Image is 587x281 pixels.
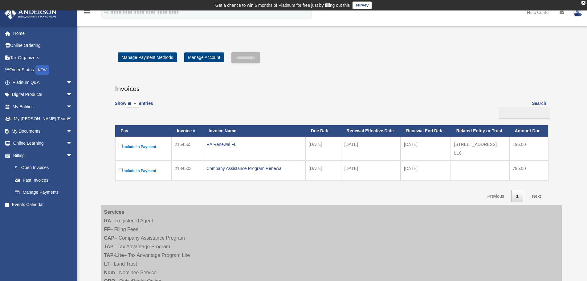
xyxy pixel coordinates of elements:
strong: RA [104,218,111,223]
label: Include in Payment [119,143,168,151]
a: My Documentsarrow_drop_down [4,125,82,137]
div: RA Renewal FL [206,140,302,149]
input: Include in Payment [119,144,123,148]
label: Search: [496,100,548,119]
strong: LT [104,261,110,267]
strong: FF [104,227,110,232]
div: NEW [35,65,49,75]
span: arrow_drop_down [66,149,79,162]
td: [DATE] [305,161,341,181]
a: $Open Invoices [9,162,75,174]
h3: Invoices [115,78,548,93]
th: Renewal Effective Date: activate to sort column ascending [341,125,401,137]
td: [DATE] [401,137,451,161]
td: [DATE] [341,137,401,161]
span: arrow_drop_down [66,89,79,101]
td: [STREET_ADDRESS] LLC [451,137,509,161]
a: My Entitiesarrow_drop_down [4,101,82,113]
a: 1 [512,190,523,203]
td: [DATE] [305,137,341,161]
input: Include in Payment [119,168,123,172]
a: Events Calendar [4,198,82,211]
strong: Nom [104,270,115,275]
a: Order StatusNEW [4,64,82,76]
strong: CAP [104,235,115,241]
th: Invoice #: activate to sort column ascending [171,125,203,137]
a: Billingarrow_drop_down [4,149,79,162]
label: Include in Payment [119,167,168,175]
span: arrow_drop_down [66,101,79,113]
strong: TAP [104,244,114,249]
span: arrow_drop_down [66,113,79,126]
td: 795.00 [509,161,548,181]
td: [DATE] [401,161,451,181]
a: Next [528,190,546,203]
a: Past Invoices [9,174,79,186]
div: Get a chance to win 6 months of Platinum for free just by filling out this [215,2,350,9]
img: User Pic [573,8,582,17]
span: arrow_drop_down [66,76,79,89]
span: arrow_drop_down [66,137,79,150]
a: Manage Payment Methods [118,52,177,62]
i: search [103,8,110,15]
td: 195.00 [509,137,548,161]
a: menu [83,11,91,16]
div: close [581,1,585,5]
span: arrow_drop_down [66,125,79,138]
select: Showentries [126,101,139,108]
strong: Services [104,209,124,215]
th: Amount Due: activate to sort column ascending [509,125,548,137]
td: 2184503 [171,161,203,181]
th: Renewal End Date: activate to sort column ascending [401,125,451,137]
th: Invoice Name: activate to sort column ascending [203,125,305,137]
a: Platinum Q&Aarrow_drop_down [4,76,82,89]
a: Previous [483,190,508,203]
a: Tax Organizers [4,52,82,64]
a: Manage Account [184,52,224,62]
th: Related Entity or Trust: activate to sort column ascending [451,125,509,137]
img: Anderson Advisors Platinum Portal [3,7,59,19]
a: Digital Productsarrow_drop_down [4,89,82,101]
a: survey [353,2,372,9]
td: [DATE] [341,161,401,181]
a: Home [4,27,82,39]
strong: TAP-Lite [104,253,124,258]
span: $ [18,164,21,172]
label: Show entries [115,100,153,114]
a: Manage Payments [9,186,79,199]
div: Company Assistance Program Renewal [206,164,302,173]
th: Due Date: activate to sort column ascending [305,125,341,137]
a: Online Ordering [4,39,82,52]
th: Pay: activate to sort column descending [115,125,171,137]
td: 2154565 [171,137,203,161]
i: menu [83,9,91,16]
a: My [PERSON_NAME] Teamarrow_drop_down [4,113,82,125]
input: Search: [499,107,550,119]
a: Online Learningarrow_drop_down [4,137,82,150]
